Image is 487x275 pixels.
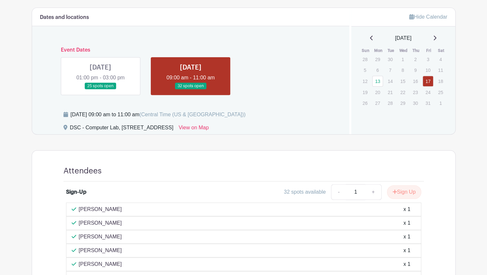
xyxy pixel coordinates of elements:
[423,87,433,97] p: 24
[410,98,421,108] p: 30
[79,260,122,268] p: [PERSON_NAME]
[435,98,446,108] p: 1
[423,98,433,108] p: 31
[423,54,433,64] p: 3
[384,47,397,54] th: Tue
[70,124,174,134] div: DSC - Computer Lab, [STREET_ADDRESS]
[403,233,410,241] div: x 1
[397,76,408,86] p: 15
[395,34,411,42] span: [DATE]
[359,76,370,86] p: 12
[435,87,446,97] p: 25
[423,76,433,87] a: 17
[139,112,246,117] span: (Central Time (US & [GEOGRAPHIC_DATA]))
[397,54,408,64] p: 1
[63,166,102,176] h4: Attendees
[79,247,122,254] p: [PERSON_NAME]
[422,47,435,54] th: Fri
[56,47,326,53] h6: Event Dates
[365,184,381,200] a: +
[372,76,383,87] a: 13
[410,87,421,97] p: 23
[409,14,447,20] a: Hide Calendar
[409,47,422,54] th: Thu
[71,111,246,119] div: [DATE] 09:00 am to 11:00 am
[410,76,421,86] p: 16
[40,14,89,21] h6: Dates and locations
[403,219,410,227] div: x 1
[359,47,372,54] th: Sun
[397,98,408,108] p: 29
[284,188,326,196] div: 32 spots available
[435,54,446,64] p: 4
[385,54,395,64] p: 30
[435,65,446,75] p: 11
[435,76,446,86] p: 18
[66,188,86,196] div: Sign-Up
[331,184,346,200] a: -
[423,65,433,75] p: 10
[385,76,395,86] p: 14
[359,65,370,75] p: 5
[179,124,209,134] a: View on Map
[403,247,410,254] div: x 1
[385,98,395,108] p: 28
[79,205,122,213] p: [PERSON_NAME]
[410,65,421,75] p: 9
[410,54,421,64] p: 2
[79,219,122,227] p: [PERSON_NAME]
[385,65,395,75] p: 7
[359,98,370,108] p: 26
[385,87,395,97] p: 21
[387,185,421,199] button: Sign Up
[372,98,383,108] p: 27
[79,233,122,241] p: [PERSON_NAME]
[359,87,370,97] p: 19
[372,87,383,97] p: 20
[403,205,410,213] div: x 1
[359,54,370,64] p: 28
[372,47,385,54] th: Mon
[397,65,408,75] p: 8
[372,65,383,75] p: 6
[403,260,410,268] div: x 1
[435,47,447,54] th: Sat
[372,54,383,64] p: 29
[397,47,410,54] th: Wed
[397,87,408,97] p: 22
